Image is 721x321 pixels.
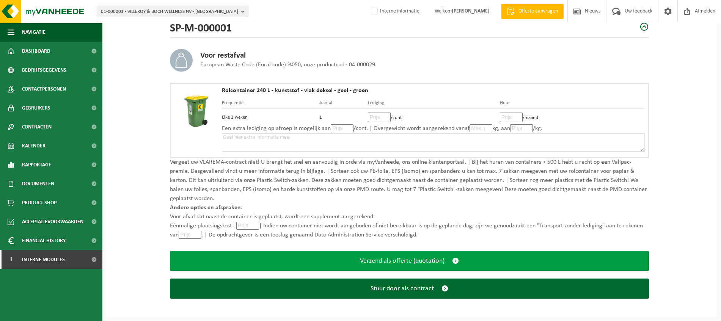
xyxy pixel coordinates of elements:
[22,174,54,193] span: Documenten
[360,257,445,265] span: Verzend als offerte (quotation)
[170,221,649,240] p: Eénmalige plaatsingskost = | Indien uw container niet wordt aangeboden of niet bereikbaar is op d...
[368,99,500,109] th: Lediging
[170,158,649,203] p: Vergeet uw VLAREMA-contract niet! U brengt het snel en eenvoudig in orde via myVanheede, ons onli...
[371,285,434,293] span: Stuur door als contract
[517,8,560,15] span: Offerte aanvragen
[22,117,52,136] span: Contracten
[170,251,649,271] button: Verzend als offerte (quotation)
[222,99,319,109] th: Frequentie
[369,6,419,17] label: Interne informatie
[22,80,66,99] span: Contactpersonen
[200,51,377,60] h3: Voor restafval
[368,113,391,122] input: Prijs
[170,212,649,221] p: Voor afval dat naast de container is geplaatst, wordt een supplement aangerekend.
[170,203,649,212] p: Andere opties en afspraken:
[222,124,644,133] p: Een extra lediging op afroep is mogelijk aan /cont. | Overgewicht wordt aangerekend vanaf kg, aan...
[319,109,368,124] td: 1
[170,20,232,33] h2: SP-M-000001
[22,23,46,42] span: Navigatie
[200,60,377,69] p: European Waste Code (Eural code) %050, onze productcode 04-000029.
[501,4,564,19] a: Offerte aanvragen
[222,109,319,124] td: Elke 2 weken
[500,109,644,124] td: /maand
[22,231,66,250] span: Financial History
[179,231,201,239] input: Prijs
[331,124,353,132] input: Prijs
[22,99,50,117] span: Gebruikers
[22,61,66,80] span: Bedrijfsgegevens
[22,250,65,269] span: Interne modules
[97,6,248,17] button: 01-000001 - VILLEROY & BOCH WELLNESS NV - [GEOGRAPHIC_DATA]
[8,250,14,269] span: I
[22,155,51,174] span: Rapportage
[22,212,83,231] span: Acceptatievoorwaarden
[500,99,644,109] th: Huur
[470,124,492,132] input: Max. gewicht
[368,109,500,124] td: /cont.
[510,124,533,132] input: Prijs
[222,88,644,94] h4: Rolcontainer 240 L - kunststof - vlak deksel - geel - groen
[101,6,238,17] span: 01-000001 - VILLEROY & BOCH WELLNESS NV - [GEOGRAPHIC_DATA]
[500,113,523,122] input: Prijs
[170,279,649,299] button: Stuur door als contract
[22,193,57,212] span: Product Shop
[174,88,218,135] img: WB-0240-HPE-GN-50.png
[22,42,50,61] span: Dashboard
[452,8,490,14] strong: [PERSON_NAME]
[236,222,259,230] input: Prijs
[22,136,46,155] span: Kalender
[319,99,368,109] th: Aantal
